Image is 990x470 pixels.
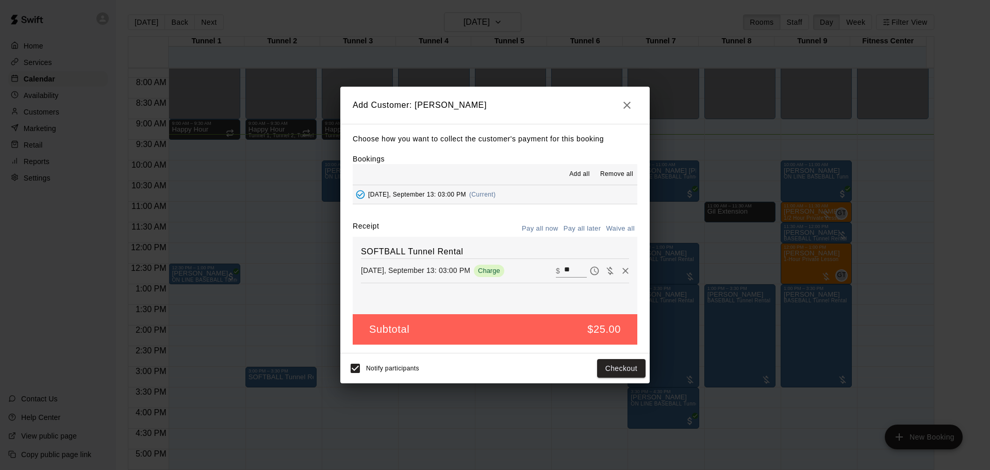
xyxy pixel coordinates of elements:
[587,266,602,274] span: Pay later
[587,322,621,336] h5: $25.00
[561,221,604,237] button: Pay all later
[353,187,368,202] button: Added - Collect Payment
[340,87,650,124] h2: Add Customer: [PERSON_NAME]
[361,245,629,258] h6: SOFTBALL Tunnel Rental
[353,185,637,204] button: Added - Collect Payment[DATE], September 13: 03:00 PM(Current)
[361,265,470,275] p: [DATE], September 13: 03:00 PM
[596,166,637,183] button: Remove all
[556,266,560,276] p: $
[353,155,385,163] label: Bookings
[569,169,590,180] span: Add all
[600,169,633,180] span: Remove all
[618,263,633,279] button: Remove
[519,221,561,237] button: Pay all now
[563,166,596,183] button: Add all
[474,267,504,274] span: Charge
[603,221,637,237] button: Waive all
[366,365,419,372] span: Notify participants
[602,266,618,274] span: Waive payment
[469,191,496,198] span: (Current)
[369,322,409,336] h5: Subtotal
[597,359,646,378] button: Checkout
[353,221,379,237] label: Receipt
[368,191,466,198] span: [DATE], September 13: 03:00 PM
[353,133,637,145] p: Choose how you want to collect the customer's payment for this booking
